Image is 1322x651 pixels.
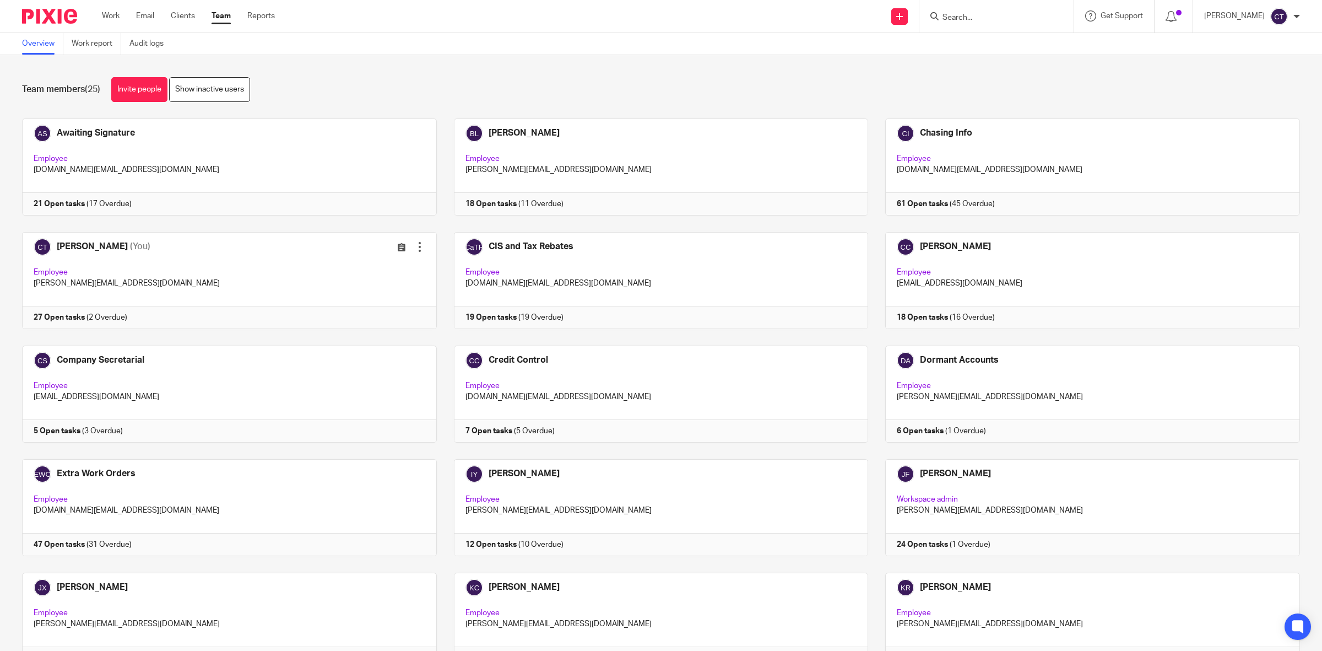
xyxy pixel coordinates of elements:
a: Clients [171,10,195,21]
a: Team [212,10,231,21]
p: [PERSON_NAME] [1204,10,1265,21]
a: Reports [247,10,275,21]
img: svg%3E [1270,8,1288,25]
span: (25) [85,85,100,94]
a: Overview [22,33,63,55]
input: Search [941,13,1041,23]
img: Pixie [22,9,77,24]
a: Show inactive users [169,77,250,102]
a: Invite people [111,77,167,102]
a: Work [102,10,120,21]
a: Audit logs [129,33,172,55]
a: Email [136,10,154,21]
span: Get Support [1101,12,1143,20]
h1: Team members [22,84,100,95]
a: Work report [72,33,121,55]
